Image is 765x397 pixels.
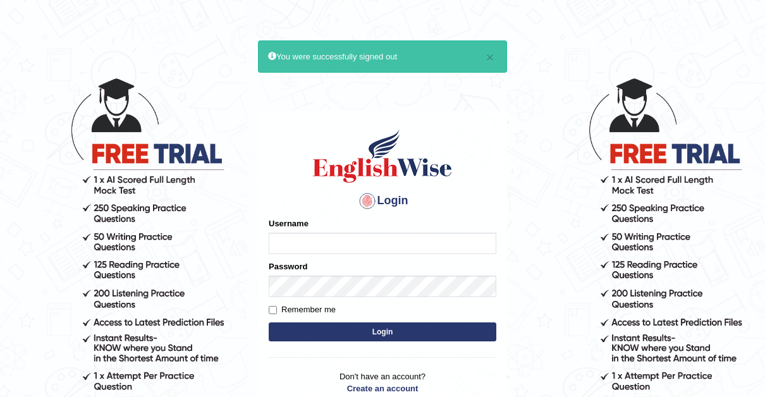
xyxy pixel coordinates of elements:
button: × [486,51,494,64]
label: Username [269,217,309,229]
input: Remember me [269,306,277,314]
label: Remember me [269,303,336,316]
h4: Login [269,191,496,211]
div: You were successfully signed out [258,40,507,73]
img: Logo of English Wise sign in for intelligent practice with AI [310,128,455,185]
button: Login [269,322,496,341]
a: Create an account [269,382,496,394]
label: Password [269,260,307,272]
